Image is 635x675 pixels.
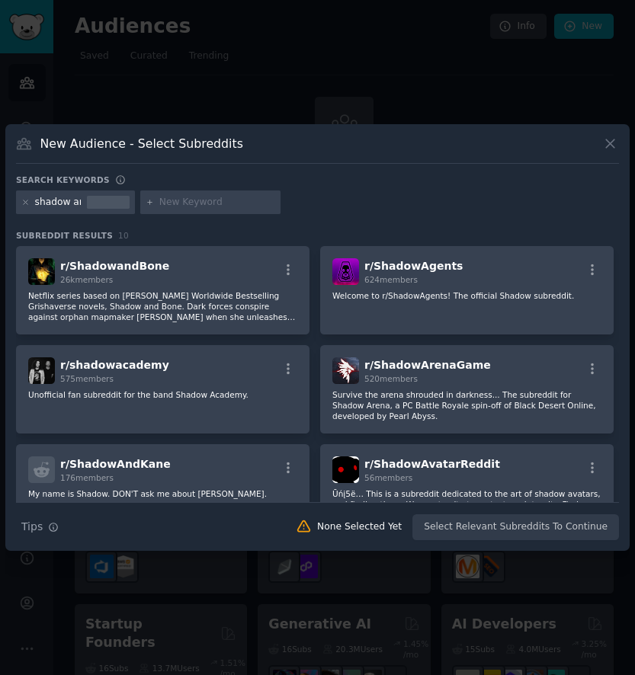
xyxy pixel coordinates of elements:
[60,260,169,272] span: r/ ShadowandBone
[16,174,110,185] h3: Search keywords
[28,389,297,400] p: Unofficial fan subreddit for the band Shadow Academy.
[28,290,297,322] p: Netflix series based on [PERSON_NAME] Worldwide Bestselling Grishaverse novels, Shadow and Bone. ...
[332,488,601,520] p: Ūńį5ë… This is a subreddit dedicated to the art of shadow avatars, and finding them. We must unit...
[28,488,297,499] p: My name is Shadow. DON'T ask me about [PERSON_NAME].
[21,519,43,535] span: Tips
[332,258,359,285] img: ShadowAgents
[16,230,113,241] span: Subreddit Results
[60,359,169,371] span: r/ shadowacademy
[364,458,500,470] span: r/ ShadowAvatarReddit
[35,196,82,210] div: shadow aı
[364,359,491,371] span: r/ ShadowArenaGame
[332,456,359,483] img: ShadowAvatarReddit
[332,389,601,421] p: Survive the arena shrouded in darkness... The subreddit for Shadow Arena, a PC Battle Royale spin...
[317,520,402,534] div: None Selected Yet
[28,357,55,384] img: shadowacademy
[364,374,418,383] span: 520 members
[364,473,412,482] span: 56 members
[332,357,359,384] img: ShadowArenaGame
[364,260,463,272] span: r/ ShadowAgents
[60,458,171,470] span: r/ ShadowAndKane
[364,275,418,284] span: 624 members
[332,290,601,301] p: Welcome to r/ShadowAgents! The official Shadow subreddit.
[60,374,114,383] span: 575 members
[28,258,55,285] img: ShadowandBone
[16,513,64,540] button: Tips
[60,275,113,284] span: 26k members
[159,196,275,210] input: New Keyword
[60,473,114,482] span: 176 members
[40,136,243,152] h3: New Audience - Select Subreddits
[118,231,129,240] span: 10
